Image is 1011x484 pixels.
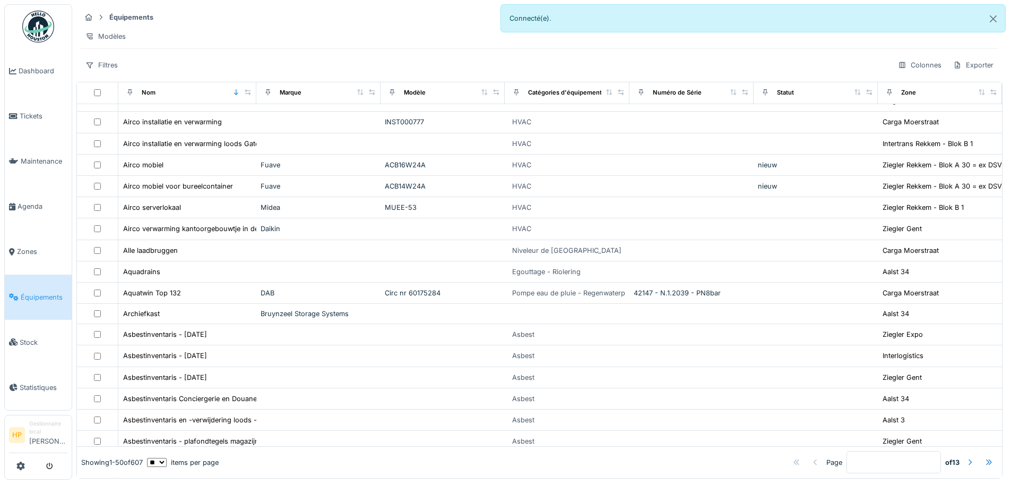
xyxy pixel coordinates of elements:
[512,202,531,213] div: HVAC
[883,139,973,149] div: Intertrans Rekkem - Blok B 1
[826,457,842,468] div: Page
[512,139,531,149] div: HVAC
[123,436,320,446] div: Asbestinventaris - plafondtegels magazijn voorkant - [DATE]
[883,160,1002,170] div: Ziegler Rekkem - Blok A 30 = ex DSV
[883,394,909,404] div: Aalst 34
[261,309,376,319] div: Bruynzeel Storage Systems
[883,436,922,446] div: Ziegler Gent
[123,267,160,277] div: Aquadrains
[5,320,72,365] a: Stock
[758,181,874,191] div: nieuw
[5,230,72,275] a: Zones
[512,372,534,383] div: Asbest
[883,267,909,277] div: Aalst 34
[123,415,282,425] div: Asbestinventaris en -verwijdering loods - [DATE]
[883,372,922,383] div: Ziegler Gent
[81,57,123,73] div: Filtres
[945,457,960,468] strong: of 13
[512,245,621,256] div: Niveleur de [GEOGRAPHIC_DATA]
[105,12,158,22] strong: Équipements
[20,337,67,347] span: Stock
[981,5,1005,33] button: Close
[19,66,67,76] span: Dashboard
[385,160,500,170] div: ACB16W24A
[5,275,72,320] a: Équipements
[123,372,207,383] div: Asbestinventaris - [DATE]
[500,4,1006,32] div: Connecté(e).
[81,29,131,44] div: Modèles
[123,160,163,170] div: Airco mobiel
[512,351,534,361] div: Asbest
[280,88,301,97] div: Marque
[883,288,939,298] div: Carga Moerstraat
[883,245,939,256] div: Carga Moerstraat
[20,383,67,393] span: Statistiques
[123,394,287,404] div: Asbestinventaris Conciergerie en Douane - [DATE]
[147,457,219,468] div: items per page
[5,48,72,94] a: Dashboard
[261,202,376,213] div: Midea
[123,117,222,127] div: Airco installatie en verwarming
[512,329,534,339] div: Asbest
[9,420,67,453] a: HP Gestionnaire local[PERSON_NAME]
[901,88,916,97] div: Zone
[261,224,376,234] div: Daikin
[385,288,500,298] div: Circ nr 60175284
[123,288,181,298] div: Aquatwin Top 132
[123,181,233,191] div: Airco mobiel voor bureelcontainer
[512,224,531,234] div: HVAC
[883,351,923,361] div: Interlogistics
[142,88,155,97] div: Nom
[18,201,67,211] span: Agenda
[512,394,534,404] div: Asbest
[883,202,964,213] div: Ziegler Rekkem - Blok B 1
[9,427,25,443] li: HP
[883,415,905,425] div: Aalst 3
[528,88,602,97] div: Catégories d'équipement
[653,88,702,97] div: Numéro de Série
[5,365,72,410] a: Statistiques
[883,181,1002,191] div: Ziegler Rekkem - Blok A 30 = ex DSV
[385,117,500,127] div: INST000777
[5,184,72,229] a: Agenda
[123,245,178,256] div: Alle laadbruggen
[5,139,72,184] a: Maintenance
[512,436,534,446] div: Asbest
[5,94,72,139] a: Tickets
[123,329,207,339] div: Asbestinventaris - [DATE]
[123,224,279,234] div: Airco verwarming kantoorgebouwtje in de loods
[123,202,181,213] div: Airco serverlokaal
[22,11,54,43] img: Badge_color-CXgf-gQk.svg
[20,111,67,121] span: Tickets
[512,288,640,298] div: Pompe eau de pluie - Regenwaterpomp
[123,309,160,319] div: Archiefkast
[123,139,265,149] div: Airco installatie en verwarming loods Gate 3
[512,117,531,127] div: HVAC
[883,224,922,234] div: Ziegler Gent
[512,160,531,170] div: HVAC
[123,351,207,361] div: Asbestinventaris - [DATE]
[883,329,923,339] div: Ziegler Expo
[261,288,376,298] div: DAB
[512,415,534,425] div: Asbest
[385,202,500,213] div: MUEE-53
[512,267,581,277] div: Egouttage - Riolering
[512,181,531,191] div: HVAC
[883,117,939,127] div: Carga Moerstraat
[17,247,67,257] span: Zones
[29,420,67,451] li: [PERSON_NAME]
[261,181,376,191] div: Fuave
[404,88,426,97] div: Modèle
[758,160,874,170] div: nieuw
[883,309,909,319] div: Aalst 34
[29,420,67,436] div: Gestionnaire local
[21,292,67,302] span: Équipements
[21,156,67,166] span: Maintenance
[777,88,794,97] div: Statut
[261,160,376,170] div: Fuave
[948,57,998,73] div: Exporter
[81,457,143,468] div: Showing 1 - 50 of 607
[893,57,946,73] div: Colonnes
[634,288,749,298] div: 42147 - N.1.2039 - PN8bar
[385,181,500,191] div: ACB14W24A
